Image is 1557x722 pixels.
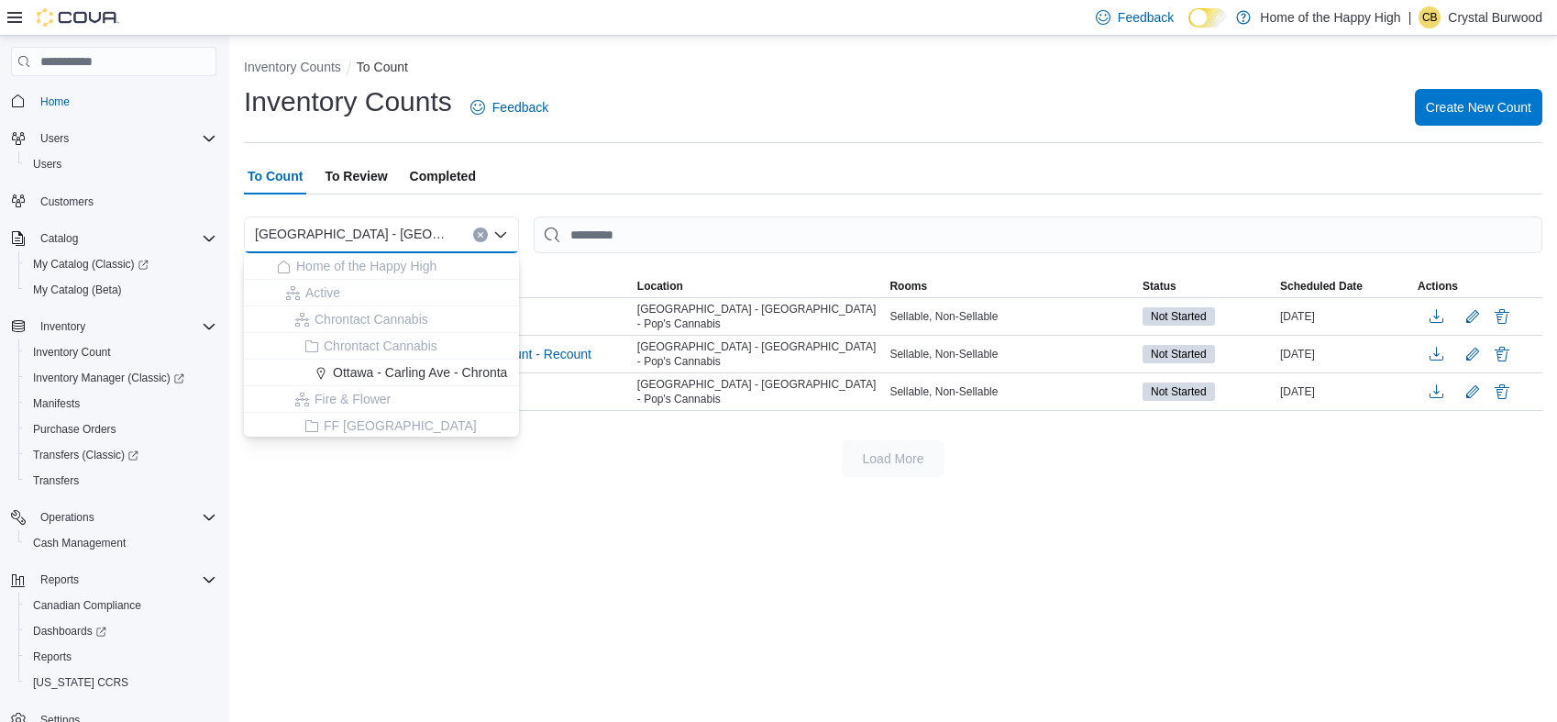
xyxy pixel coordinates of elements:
a: Canadian Compliance [26,594,149,616]
button: Delete [1491,343,1513,365]
button: Edit count details [1462,340,1484,368]
span: Dashboards [26,620,216,642]
button: Chrontact Cannabis [244,333,519,360]
span: Transfers [33,473,79,488]
span: [GEOGRAPHIC_DATA] - [GEOGRAPHIC_DATA] - Pop's Cannabis [637,377,883,406]
a: [US_STATE] CCRS [26,672,136,694]
a: Transfers (Classic) [26,444,146,466]
span: Users [26,153,216,175]
button: Inventory [33,316,93,338]
span: Transfers (Classic) [33,448,138,462]
button: Edit count details [1462,303,1484,330]
span: My Catalog (Beta) [26,279,216,301]
span: Ottawa - Carling Ave - Chrontact Cannabis [333,363,575,382]
span: Cash Management [33,536,126,550]
button: Purchase Orders [18,417,224,442]
a: My Catalog (Beta) [26,279,129,301]
span: Customers [40,194,94,209]
span: Manifests [26,393,216,415]
button: Reports [33,569,86,591]
span: Dashboards [33,624,106,639]
button: Load More [842,440,944,477]
a: My Catalog (Classic) [18,251,224,277]
div: [DATE] [1276,343,1414,365]
a: Inventory Manager (Classic) [18,365,224,391]
button: Home of the Happy High [244,253,519,280]
a: Dashboards [26,620,114,642]
button: Manifests [18,391,224,417]
span: Completed [410,158,476,194]
span: Transfers (Classic) [26,444,216,466]
button: Inventory [4,314,224,339]
span: Chrontact Cannabis [324,337,437,355]
span: Not Started [1143,383,1215,401]
span: Purchase Orders [33,422,116,437]
span: Home [33,89,216,112]
span: Active [305,283,340,302]
span: Actions [1418,279,1458,294]
span: Catalog [40,231,78,246]
span: Not Started [1151,308,1207,325]
span: Load More [863,450,924,468]
p: Home of the Happy High [1260,6,1400,28]
button: Create New Count [1415,89,1542,126]
div: [DATE] [1276,381,1414,403]
span: Feedback [1118,8,1174,27]
a: Customers [33,191,101,213]
span: Purchase Orders [26,418,216,440]
button: Canadian Compliance [18,593,224,618]
span: Operations [40,510,94,525]
a: Inventory Manager (Classic) [26,367,192,389]
div: Crystal Burwood [1419,6,1441,28]
button: Operations [33,506,102,528]
nav: Complex example [11,80,216,722]
button: Users [4,126,224,151]
div: [DATE] [1276,305,1414,328]
button: Catalog [4,226,224,251]
span: Customers [33,190,216,213]
a: Transfers [26,470,86,492]
span: Home [40,94,70,109]
span: Home of the Happy High [296,257,436,275]
span: [GEOGRAPHIC_DATA] - [GEOGRAPHIC_DATA] - Pop's Cannabis [255,223,455,245]
span: Chrontact Cannabis [315,310,428,328]
span: Users [40,131,69,146]
span: Not Started [1143,307,1215,326]
a: Cash Management [26,532,133,554]
span: Inventory Count [26,341,216,363]
span: To Count [248,158,303,194]
button: Ottawa - Carling Ave - Chrontact Cannabis [244,360,519,386]
button: Fire & Flower [244,386,519,413]
button: Delete [1491,305,1513,328]
button: [US_STATE] CCRS [18,670,224,695]
button: Scheduled Date [1276,275,1414,297]
button: To Count [357,60,408,74]
span: [US_STATE] CCRS [33,675,128,690]
span: Not Started [1151,346,1207,362]
button: Delete [1491,381,1513,403]
span: FF [GEOGRAPHIC_DATA] [324,417,477,435]
button: Rooms [886,275,1139,297]
span: CB [1422,6,1438,28]
span: Users [33,128,216,150]
p: | [1408,6,1412,28]
span: Rooms [889,279,927,294]
span: Users [33,157,61,172]
button: Catalog [33,228,85,250]
button: Close list of options [493,228,508,242]
span: Reports [26,646,216,668]
span: Reports [33,650,72,664]
a: Feedback [463,89,556,126]
button: Users [33,128,76,150]
span: Canadian Compliance [26,594,216,616]
button: Chrontact Cannabis [244,306,519,333]
a: Reports [26,646,79,668]
button: Status [1139,275,1276,297]
button: Users [18,151,224,177]
button: Inventory Count [18,339,224,365]
button: Customers [4,188,224,215]
span: Operations [33,506,216,528]
button: My Catalog (Beta) [18,277,224,303]
a: Dashboards [18,618,224,644]
span: Fire & Flower [315,390,391,408]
